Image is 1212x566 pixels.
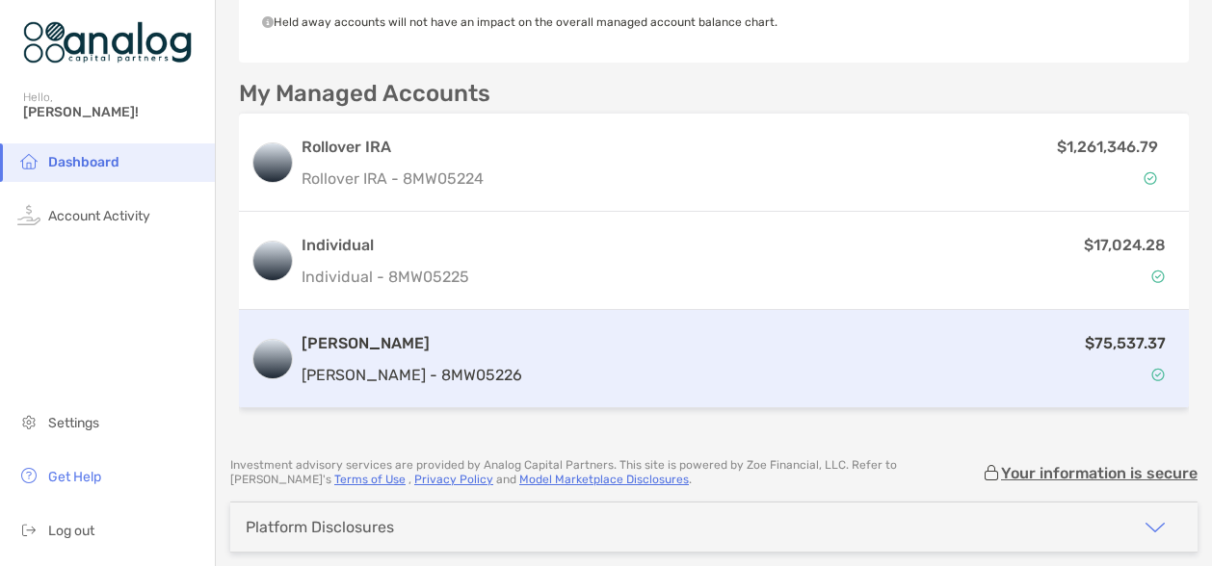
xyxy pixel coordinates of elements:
[1084,233,1166,257] p: $17,024.28
[302,167,796,191] p: Rollover IRA - 8MW05224
[48,415,99,431] span: Settings
[1001,464,1198,482] p: Your information is secure
[48,208,150,224] span: Account Activity
[17,149,40,172] img: household icon
[519,473,689,486] a: Model Marketplace Disclosures
[253,340,292,378] img: logo account
[414,473,493,486] a: Privacy Policy
[230,458,982,487] p: Investment advisory services are provided by Analog Capital Partners . This site is powered by Zo...
[1144,171,1157,185] img: Account Status icon
[262,15,777,29] span: Held away accounts will not have an impact on the overall managed account balance chart.
[334,473,406,486] a: Terms of Use
[1151,270,1165,283] img: Account Status icon
[239,82,490,106] p: My Managed Accounts
[48,523,94,539] span: Log out
[246,518,394,536] div: Platform Disclosures
[23,104,203,120] span: [PERSON_NAME]!
[302,363,522,387] p: [PERSON_NAME] - 8MW05226
[253,242,292,280] img: logo account
[1085,331,1166,355] p: $75,537.37
[17,203,40,226] img: activity icon
[17,410,40,433] img: settings icon
[17,464,40,487] img: get-help icon
[48,154,119,170] span: Dashboard
[302,234,469,257] h3: Individual
[1144,516,1167,539] img: icon arrow
[1151,368,1165,381] img: Account Status icon
[48,469,101,485] span: Get Help
[253,143,292,182] img: logo account
[17,518,40,541] img: logout icon
[302,136,796,159] h3: Rollover IRA
[23,8,192,77] img: Zoe Logo
[1057,135,1158,159] p: $1,261,346.79
[302,332,522,355] h3: [PERSON_NAME]
[302,265,469,289] p: Individual - 8MW05225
